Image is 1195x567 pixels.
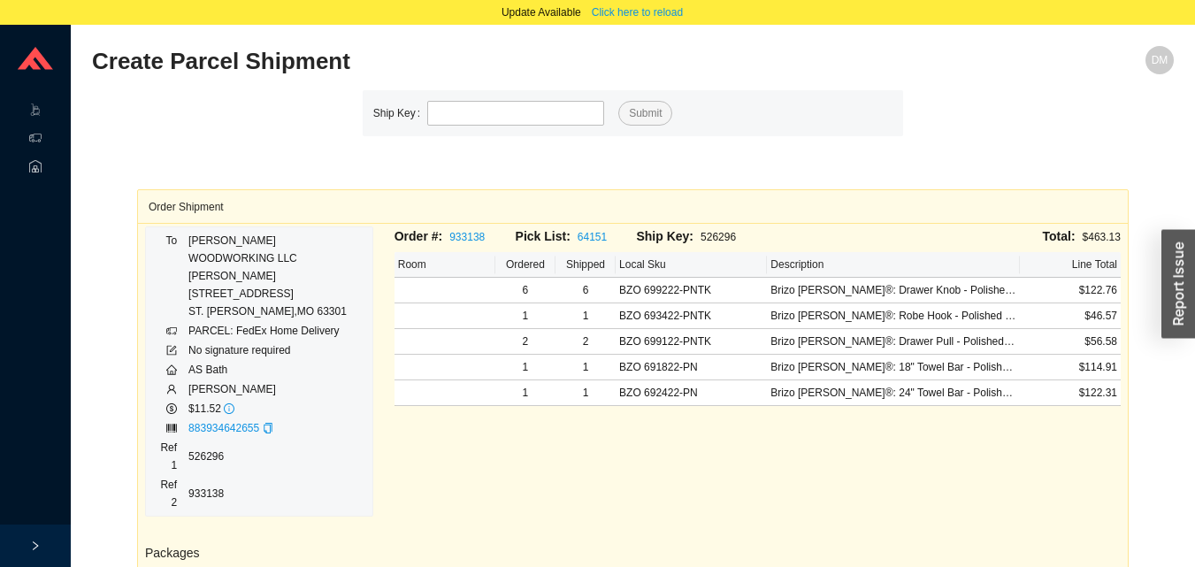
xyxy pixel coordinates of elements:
[1020,278,1121,303] td: $122.76
[555,355,616,380] td: 1
[153,438,188,475] td: Ref 1
[767,252,1019,278] th: Description
[1020,252,1121,278] th: Line Total
[555,329,616,355] td: 2
[616,303,767,329] td: BZO 693422-PNTK
[555,303,616,329] td: 1
[263,419,273,437] div: Copy
[30,540,41,551] span: right
[592,4,683,21] span: Click here to reload
[449,231,485,243] a: 933138
[1020,329,1121,355] td: $56.58
[616,355,767,380] td: BZO 691822-PN
[1043,229,1076,243] span: Total:
[770,384,1015,402] div: Brizo Frank Lloyd Wright®: 24" Towel Bar - Polished Nickel
[188,438,365,475] td: 526296
[145,543,373,563] h3: Packages
[616,252,767,278] th: Local Sku
[188,422,259,434] a: 883934642655
[495,355,555,380] td: 1
[1152,46,1168,74] span: DM
[166,423,177,433] span: barcode
[616,329,767,355] td: BZO 699122-PNTK
[495,303,555,329] td: 1
[166,345,177,356] span: form
[149,190,1117,223] div: Order Shipment
[188,379,365,399] td: [PERSON_NAME]
[1020,303,1121,329] td: $46.57
[770,281,1015,299] div: Brizo Frank Lloyd Wright®: Drawer Knob - Polished Nickel Wood
[555,278,616,303] td: 6
[188,475,365,512] td: 933138
[770,333,1015,350] div: Brizo Frank Lloyd Wright®: Drawer Pull - Polished Nickel Wood
[188,341,365,360] td: No signature required
[636,229,693,243] span: Ship Key:
[263,423,273,433] span: copy
[166,403,177,414] span: dollar
[395,252,495,278] th: Room
[636,226,757,247] div: 526296
[770,358,1015,376] div: Brizo Frank Lloyd Wright®: 18" Towel Bar - Polished Nickel
[153,475,188,512] td: Ref 2
[555,380,616,406] td: 1
[770,307,1015,325] div: Brizo Frank Lloyd Wright®: Robe Hook - Polished Nickel Wood
[555,252,616,278] th: Shipped
[188,399,365,418] td: $11.52
[616,278,767,303] td: BZO 699222-PNTK
[188,232,364,320] div: [PERSON_NAME] WOODWORKING LLC [PERSON_NAME] [STREET_ADDRESS] ST. [PERSON_NAME] , MO 63301
[188,321,365,341] td: PARCEL: FedEx Home Delivery
[92,46,903,77] h2: Create Parcel Shipment
[578,231,607,243] a: 64151
[224,403,234,414] span: info-circle
[373,101,427,126] label: Ship Key
[395,229,442,243] span: Order #:
[618,101,672,126] button: Submit
[495,278,555,303] td: 6
[495,329,555,355] td: 2
[1020,355,1121,380] td: $114.91
[516,229,571,243] span: Pick List:
[495,252,555,278] th: Ordered
[166,384,177,395] span: user
[616,380,767,406] td: BZO 692422-PN
[495,380,555,406] td: 1
[153,231,188,321] td: To
[1020,380,1121,406] td: $122.31
[188,360,365,379] td: AS Bath
[166,364,177,375] span: home
[757,226,1121,247] div: $463.13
